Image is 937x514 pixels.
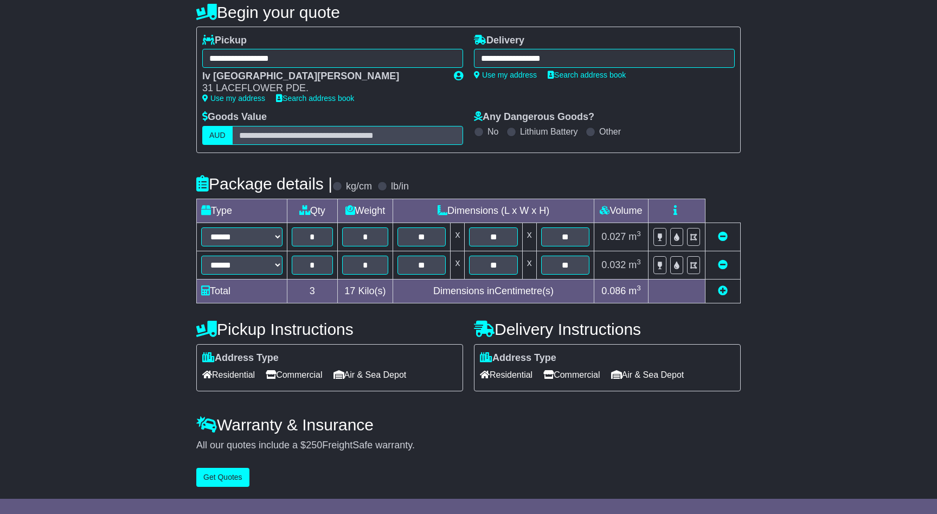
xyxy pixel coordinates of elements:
a: Search address book [548,71,626,79]
td: x [522,223,536,251]
a: Remove this item [718,231,728,242]
h4: Warranty & Insurance [196,416,741,434]
label: Lithium Battery [520,126,578,137]
label: Address Type [202,352,279,364]
label: Delivery [474,35,524,47]
span: 17 [344,285,355,296]
td: x [451,251,465,279]
a: Use my address [474,71,537,79]
a: Add new item [718,285,728,296]
label: Address Type [480,352,556,364]
h4: Pickup Instructions [196,320,463,338]
td: Total [197,279,287,303]
span: Air & Sea Depot [333,366,407,383]
a: Search address book [276,94,354,103]
span: 0.027 [601,231,626,242]
span: Residential [480,366,532,383]
button: Get Quotes [196,468,249,487]
label: Pickup [202,35,247,47]
td: Dimensions in Centimetre(s) [393,279,594,303]
a: Remove this item [718,259,728,270]
td: Dimensions (L x W x H) [393,199,594,223]
label: lb/in [391,181,409,193]
label: Any Dangerous Goods? [474,111,594,123]
div: 31 LACEFLOWER PDE. [202,83,443,94]
span: 0.032 [601,259,626,270]
span: 250 [306,440,322,450]
label: Other [599,126,621,137]
label: No [487,126,498,137]
h4: Package details | [196,175,332,193]
label: AUD [202,126,233,145]
div: All our quotes include a $ FreightSafe warranty. [196,440,741,452]
sup: 3 [637,258,641,266]
span: Air & Sea Depot [611,366,684,383]
span: m [628,285,641,296]
label: Goods Value [202,111,267,123]
span: 0.086 [601,285,626,296]
td: 3 [287,279,338,303]
td: Type [197,199,287,223]
span: Commercial [543,366,600,383]
span: Commercial [266,366,322,383]
a: Use my address [202,94,265,103]
td: Kilo(s) [337,279,393,303]
td: x [522,251,536,279]
sup: 3 [637,230,641,238]
div: Iv [GEOGRAPHIC_DATA][PERSON_NAME] [202,71,443,83]
h4: Begin your quote [196,3,741,21]
td: Weight [337,199,393,223]
span: Residential [202,366,255,383]
span: m [628,259,641,270]
h4: Delivery Instructions [474,320,741,338]
td: x [451,223,465,251]
sup: 3 [637,284,641,292]
td: Qty [287,199,338,223]
td: Volume [594,199,648,223]
label: kg/cm [346,181,372,193]
span: m [628,231,641,242]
